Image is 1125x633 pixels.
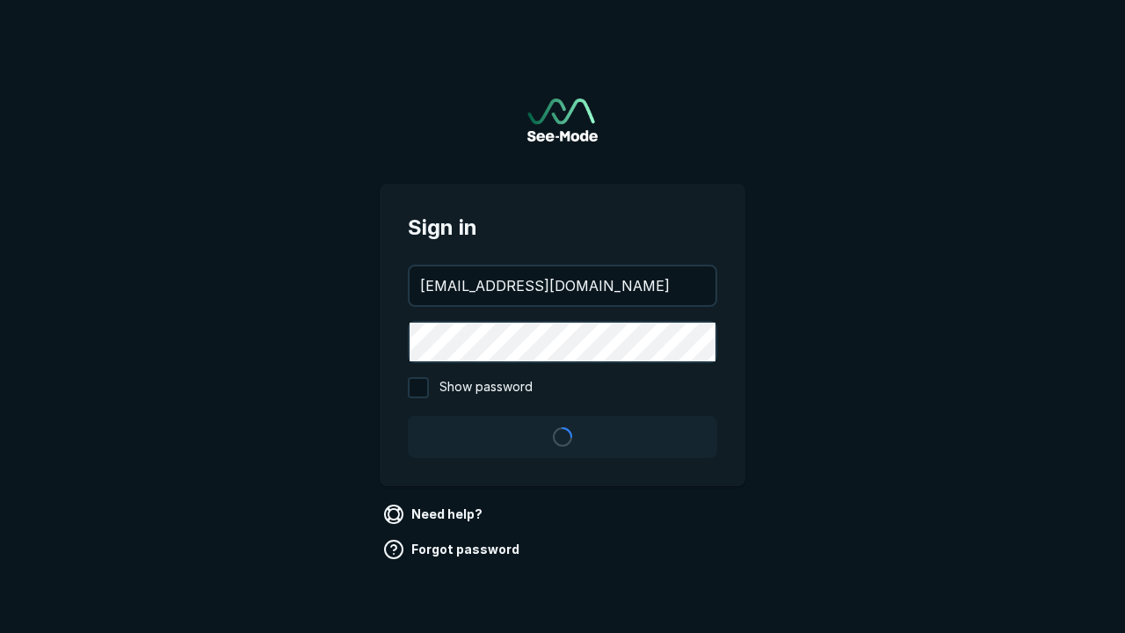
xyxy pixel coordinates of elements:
input: your@email.com [410,266,715,305]
span: Show password [439,377,533,398]
a: Need help? [380,500,490,528]
img: See-Mode Logo [527,98,598,142]
a: Forgot password [380,535,526,564]
a: Go to sign in [527,98,598,142]
span: Sign in [408,212,717,244]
